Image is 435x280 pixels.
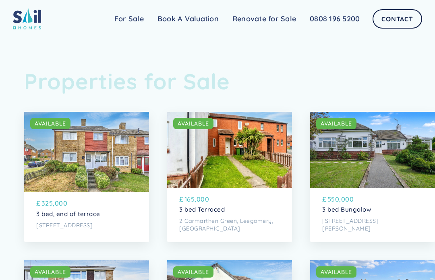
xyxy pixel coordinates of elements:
p: 2 Carmarthen Green, Leegomery, [GEOGRAPHIC_DATA] [179,217,280,232]
div: AVAILABLE [35,119,66,128]
p: 3 bed Bungalow [322,206,423,213]
p: 325,000 [41,198,68,208]
h1: Properties for Sale [24,68,411,95]
p: [STREET_ADDRESS][PERSON_NAME] [322,217,423,232]
img: sail home logo colored [13,8,41,29]
p: £ [322,194,327,204]
a: AVAILABLE£165,0003 bed Terraced2 Carmarthen Green, Leegomery, [GEOGRAPHIC_DATA] [167,112,292,242]
a: AVAILABLE£325,0003 bed, end of terrace[STREET_ADDRESS] [24,112,149,242]
a: For Sale [108,11,151,27]
a: Renovate for Sale [226,11,303,27]
div: AVAILABLE [321,119,352,128]
p: 165,000 [184,194,209,204]
div: AVAILABLE [35,268,66,276]
div: AVAILABLE [178,119,209,128]
div: AVAILABLE [321,268,352,276]
p: 3 bed, end of terrace [36,210,137,218]
a: Contact [373,9,422,29]
div: AVAILABLE [178,268,209,276]
p: £ [36,198,41,208]
a: Book A Valuation [151,11,226,27]
p: £ [179,194,184,204]
p: 550,000 [327,194,354,204]
p: 3 bed Terraced [179,206,280,213]
p: [STREET_ADDRESS] [36,222,137,229]
a: 0808 196 5200 [303,11,367,27]
a: AVAILABLE£550,0003 bed Bungalow[STREET_ADDRESS][PERSON_NAME] [310,112,435,242]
